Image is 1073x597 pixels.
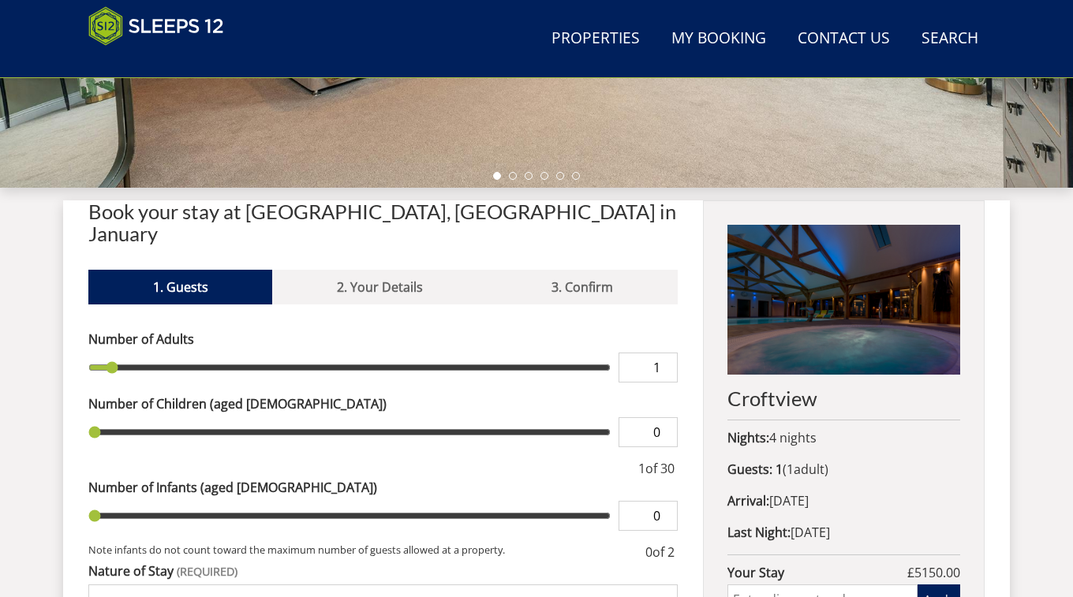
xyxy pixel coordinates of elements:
[88,200,678,244] h2: Book your stay at [GEOGRAPHIC_DATA], [GEOGRAPHIC_DATA] in January
[88,6,224,46] img: Sleeps 12
[914,564,960,581] span: 5150.00
[727,225,960,375] img: An image of 'Croftview'
[545,21,646,57] a: Properties
[776,461,828,478] span: ( )
[907,563,960,582] span: £
[88,562,678,580] label: Nature of Stay
[791,21,896,57] a: Contact Us
[915,21,985,57] a: Search
[787,461,794,478] span: 1
[727,491,960,510] p: [DATE]
[727,387,960,409] h2: Croftview
[88,543,642,562] small: Note infants do not count toward the maximum number of guests allowed at a property.
[727,428,960,447] p: 4 nights
[88,330,678,349] label: Number of Adults
[272,270,487,304] a: 2. Your Details
[88,394,678,413] label: Number of Children (aged [DEMOGRAPHIC_DATA])
[727,523,960,542] p: [DATE]
[776,461,783,478] strong: 1
[727,461,772,478] strong: Guests:
[638,460,645,477] span: 1
[727,492,769,509] strong: Arrival:
[80,55,246,69] iframe: Customer reviews powered by Trustpilot
[665,21,772,57] a: My Booking
[487,270,677,304] a: 3. Confirm
[88,270,272,304] a: 1. Guests
[727,563,907,582] strong: Your Stay
[645,543,652,561] span: 0
[787,461,824,478] span: adult
[727,429,769,446] strong: Nights:
[727,524,791,541] strong: Last Night:
[642,543,678,562] div: of 2
[635,459,678,478] div: of 30
[88,478,678,497] label: Number of Infants (aged [DEMOGRAPHIC_DATA])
